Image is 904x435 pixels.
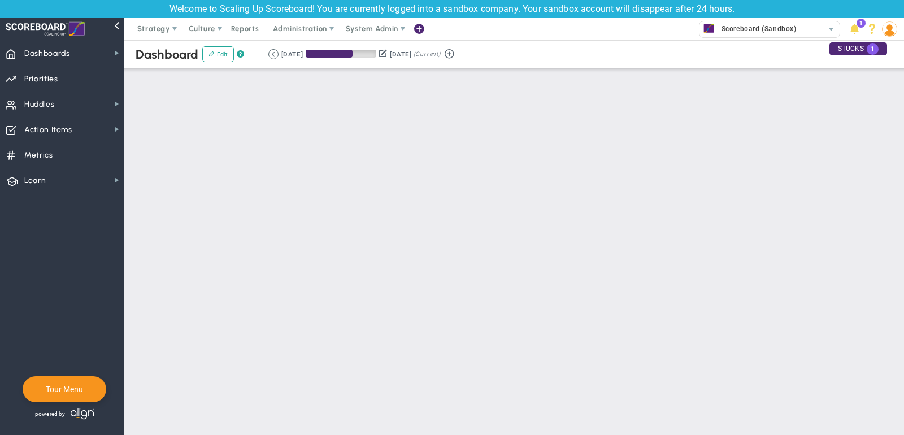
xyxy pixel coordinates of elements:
[24,42,70,66] span: Dashboards
[702,21,716,36] img: 33590.Company.photo
[867,43,879,55] span: 1
[829,42,887,55] div: STUCKS
[202,46,234,62] button: Edit
[24,143,53,167] span: Metrics
[716,21,797,36] span: Scoreboard (Sandbox)
[137,24,170,33] span: Strategy
[24,118,72,142] span: Action Items
[24,67,58,91] span: Priorities
[863,18,881,40] li: Help & Frequently Asked Questions (FAQ)
[857,19,866,28] span: 1
[823,21,840,37] span: select
[346,24,398,33] span: System Admin
[42,384,86,394] button: Tour Menu
[225,18,265,40] span: Reports
[189,24,215,33] span: Culture
[273,24,327,33] span: Administration
[24,93,55,116] span: Huddles
[882,21,897,37] img: 193898.Person.photo
[390,49,411,59] div: [DATE]
[136,47,198,62] span: Dashboard
[23,405,143,423] div: Powered by Align
[268,49,279,59] button: Go to previous period
[846,18,863,40] li: Announcements
[24,169,46,193] span: Learn
[281,49,303,59] div: [DATE]
[414,49,441,59] span: (Current)
[306,50,376,58] div: Period Progress: 66% Day 60 of 90 with 30 remaining.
